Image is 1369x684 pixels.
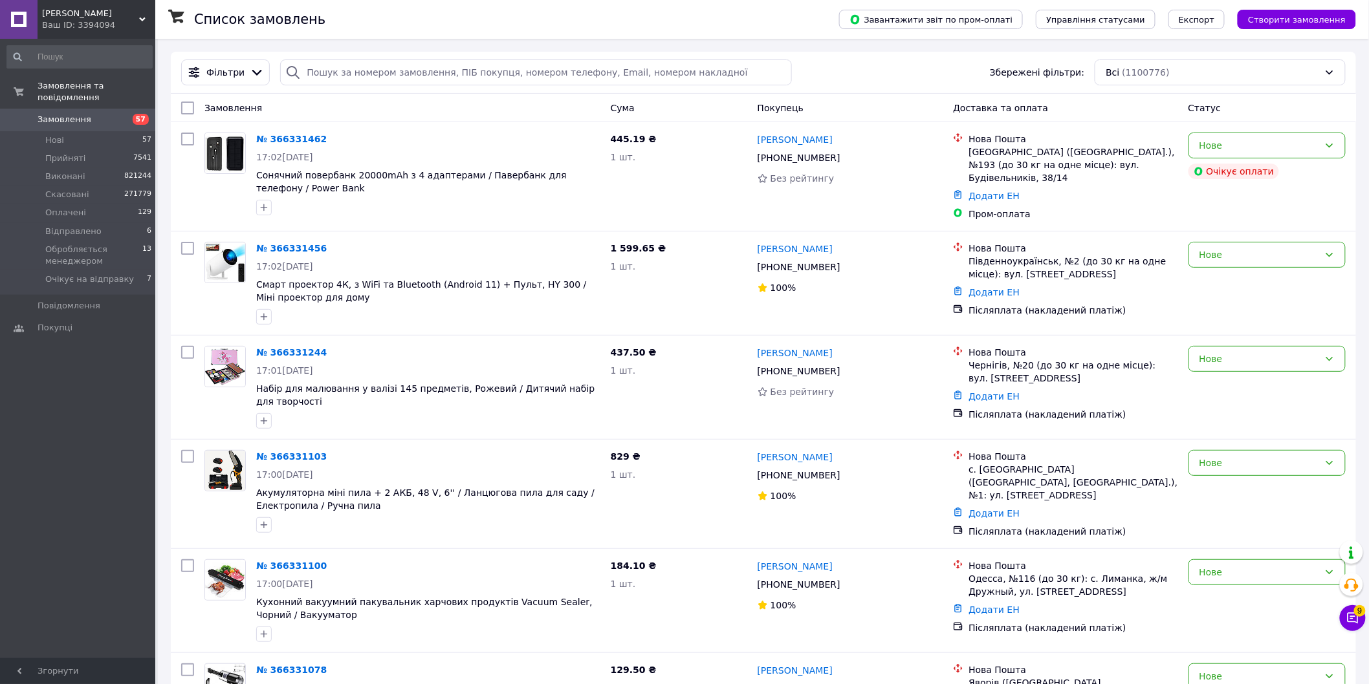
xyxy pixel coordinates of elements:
div: Нова Пошта [969,450,1177,463]
a: Фото товару [204,559,246,601]
span: 7 [147,273,151,285]
a: Додати ЕН [969,604,1020,615]
div: Нова Пошта [969,346,1177,359]
img: Фото товару [205,242,245,283]
span: Очікує на відправку [45,273,134,285]
a: Смарт проектор 4К, з WiFi та Bluetooth (Android 11) + Пульт, HY 300 / Міні проектор для дому [256,279,587,303]
span: 7541 [133,153,151,164]
span: 17:02[DATE] [256,261,313,272]
span: HUGO [42,8,139,19]
div: Нове [1199,669,1319,683]
span: 271779 [124,189,151,200]
div: Очікує оплати [1188,164,1280,179]
span: Виконані [45,171,85,182]
span: Завантажити звіт по пром-оплаті [849,14,1013,25]
span: 9 [1354,605,1366,617]
div: Нове [1199,565,1319,579]
span: 17:00[DATE] [256,469,313,480]
span: 100% [771,283,796,293]
span: 1 шт. [611,365,636,376]
span: 17:01[DATE] [256,365,313,376]
h1: Список замовлень [194,12,325,27]
a: Додати ЕН [969,508,1020,518]
span: 1 шт. [611,152,636,162]
div: Післяплата (накладений платіж) [969,408,1177,421]
span: Без рейтингу [771,173,835,184]
div: [PHONE_NUMBER] [755,362,843,380]
span: 6 [147,226,151,237]
div: [PHONE_NUMBER] [755,575,843,593]
span: 100% [771,491,796,501]
a: № 366331103 [256,451,327,462]
a: Набір для малювання у валізі 145 предметів, Рожевий / Дитячий набір для творчості [256,383,595,407]
img: Фото товару [205,560,245,600]
div: с. [GEOGRAPHIC_DATA] ([GEOGRAPHIC_DATA], [GEOGRAPHIC_DATA].), №1: ул. [STREET_ADDRESS] [969,463,1177,502]
span: Експорт [1179,15,1215,25]
a: Фото товару [204,450,246,491]
div: Нова Пошта [969,559,1177,572]
span: Повідомлення [38,300,100,312]
div: Післяплата (накладений платіж) [969,621,1177,634]
a: № 366331456 [256,243,327,253]
button: Експорт [1168,10,1225,29]
a: Кухонний вакуумний пакувальник харчових продуктів Vacuum Sealer, Чорний / Вакууматор [256,597,593,620]
span: 829 ₴ [611,451,641,462]
a: [PERSON_NAME] [758,664,833,677]
a: Акумуляторна міні пила + 2 АКБ, 48 V, 6'' / Ланцюгова пила для саду / Електропила / Ручна пила [256,487,595,511]
span: Замовлення [38,114,91,125]
button: Завантажити звіт по пром-оплаті [839,10,1023,29]
span: 13 [142,244,151,267]
a: Фото товару [204,346,246,387]
div: Ваш ID: 3394094 [42,19,155,31]
button: Чат з покупцем9 [1340,605,1366,631]
span: 57 [133,114,149,125]
span: 100% [771,600,796,610]
span: Нові [45,134,64,146]
span: Доставка та оплата [953,103,1048,113]
a: [PERSON_NAME] [758,133,833,146]
a: Додати ЕН [969,287,1020,297]
span: Покупці [38,322,72,334]
div: Нова Пошта [969,242,1177,255]
a: № 366331244 [256,347,327,358]
span: 1 шт. [611,469,636,480]
div: [PHONE_NUMBER] [755,258,843,276]
button: Створити замовлення [1238,10,1356,29]
a: Фото товару [204,133,246,174]
span: Cума [611,103,635,113]
a: Додати ЕН [969,391,1020,401]
img: Фото товару [205,133,245,173]
span: 1 599.65 ₴ [611,243,666,253]
a: [PERSON_NAME] [758,347,833,359]
span: Прийняті [45,153,85,164]
span: Всі [1106,66,1119,79]
a: № 366331078 [256,665,327,675]
span: 17:02[DATE] [256,152,313,162]
a: Сонячний повербанк 20000mAh з 4 адаптерами / Павербанк для телефону / Power Bank [256,170,567,193]
span: 57 [142,134,151,146]
div: Нова Пошта [969,663,1177,676]
div: [GEOGRAPHIC_DATA] ([GEOGRAPHIC_DATA].), №193 (до 30 кг на одне місце): вул. Будівельників, 38/14 [969,145,1177,184]
span: Фільтри [206,66,245,79]
div: [PHONE_NUMBER] [755,149,843,167]
span: Збережені фільтри: [990,66,1084,79]
img: Фото товару [205,347,245,387]
a: Створити замовлення [1225,14,1356,24]
span: Оплачені [45,207,86,219]
a: [PERSON_NAME] [758,560,833,573]
div: Нове [1199,456,1319,470]
input: Пошук [6,45,153,69]
span: Замовлення [204,103,262,113]
input: Пошук за номером замовлення, ПІБ покупця, номером телефону, Email, номером накладної [280,59,792,85]
div: Нова Пошта [969,133,1177,145]
span: (1100776) [1123,67,1170,78]
a: [PERSON_NAME] [758,242,833,255]
span: 445.19 ₴ [611,134,657,144]
span: Обробляється менеджером [45,244,142,267]
div: Чернігів, №20 (до 30 кг на одне місце): вул. [STREET_ADDRESS] [969,359,1177,385]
